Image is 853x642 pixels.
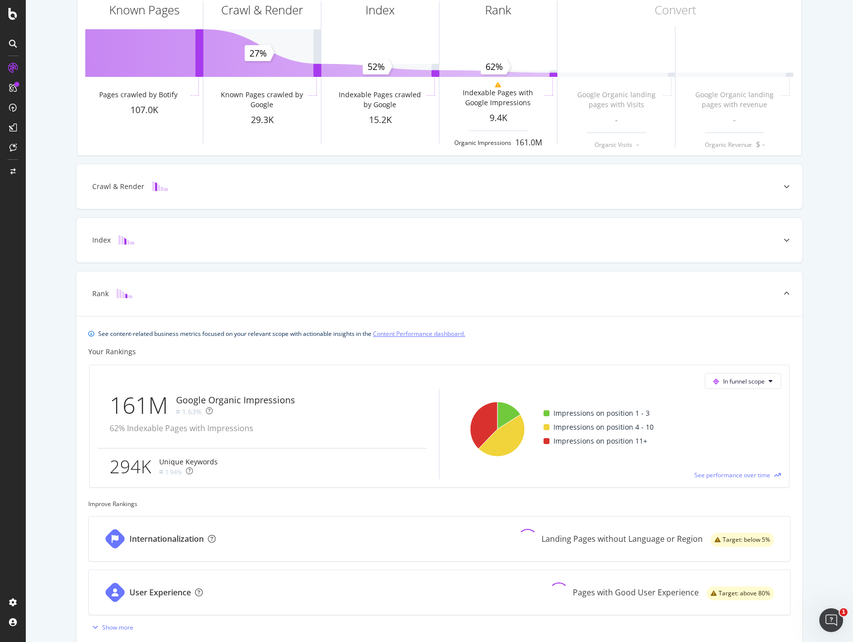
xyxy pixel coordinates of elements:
div: Unique Keywords [159,457,218,467]
button: Show more [88,619,133,635]
span: See performance over time [694,471,770,479]
div: warning label [707,586,774,600]
a: See performance over time [694,471,781,479]
a: User ExperiencePages with Good User Experiencewarning label [88,570,791,615]
div: Index [92,235,111,245]
img: Equal [176,410,180,413]
div: Google Organic Impressions [176,394,295,407]
img: block-icon [117,289,132,298]
div: See content-related business metrics focused on your relevant scope with actionable insights in the [98,328,465,339]
svg: A chart. [467,389,528,467]
a: Content Performance dashboard. [373,328,465,339]
div: Known Pages crawled by Google [217,90,306,110]
span: Target: below 5% [723,537,770,543]
div: Pages with Good User Experience [573,587,699,598]
div: Internationalization [129,533,204,545]
div: 15.2K [321,114,439,127]
div: Improve Rankings [88,500,791,508]
span: In funnel scope [723,377,765,385]
div: Show more [102,623,133,632]
iframe: Intercom live chat [819,608,843,632]
div: Rank [485,1,511,18]
img: block-icon [119,235,134,245]
div: 1.63% [182,407,202,417]
div: Known Pages [109,1,180,18]
span: Impressions on position 11+ [553,435,647,447]
img: Equal [159,470,163,473]
div: Your Rankings [88,347,136,357]
div: 161M [110,389,176,422]
div: Indexable Pages with Google Impressions [453,88,542,108]
div: info banner [88,328,791,339]
div: User Experience [129,587,191,598]
div: 294K [110,454,159,479]
div: Rank [92,289,109,299]
a: InternationalizationLanding Pages without Language or Regionwarning label [88,516,791,562]
div: Pages crawled by Botify [99,90,178,100]
div: 29.3K [203,114,321,127]
div: Landing Pages without Language or Region [542,533,703,545]
div: 9.4K [439,112,557,125]
img: block-icon [152,182,168,191]
div: 161.0M [515,137,542,148]
div: 62% Indexable Pages with Impressions [110,423,309,434]
div: Organic Impressions [454,138,511,147]
div: Indexable Pages crawled by Google [335,90,424,110]
span: Impressions on position 1 - 3 [553,407,650,419]
div: Crawl & Render [221,1,303,18]
div: 1.94% [165,468,182,476]
div: warning label [711,533,774,547]
span: Target: above 80% [719,590,770,596]
div: Index [366,1,395,18]
button: In funnel scope [705,373,781,389]
span: 1 [840,608,848,616]
span: Impressions on position 4 - 10 [553,421,654,433]
div: Crawl & Render [92,182,144,192]
div: 107.0K [85,104,203,117]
